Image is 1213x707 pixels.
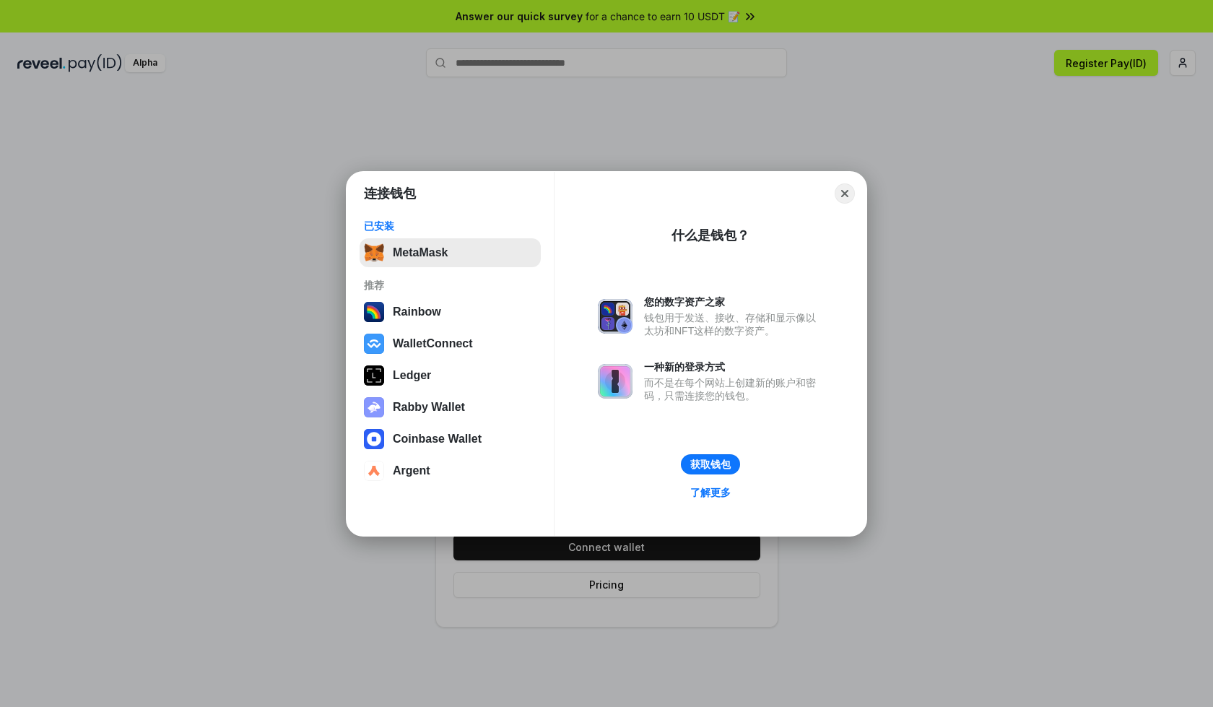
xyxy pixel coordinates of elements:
[671,227,749,244] div: 什么是钱包？
[393,246,448,259] div: MetaMask
[393,337,473,350] div: WalletConnect
[681,454,740,474] button: 获取钱包
[644,360,823,373] div: 一种新的登录方式
[690,486,731,499] div: 了解更多
[360,393,541,422] button: Rabby Wallet
[360,238,541,267] button: MetaMask
[393,401,465,414] div: Rabby Wallet
[360,329,541,358] button: WalletConnect
[364,461,384,481] img: svg+xml,%3Csvg%20width%3D%2228%22%20height%3D%2228%22%20viewBox%3D%220%200%2028%2028%22%20fill%3D...
[598,364,632,399] img: svg+xml,%3Csvg%20xmlns%3D%22http%3A%2F%2Fwww.w3.org%2F2000%2Fsvg%22%20fill%3D%22none%22%20viewBox...
[690,458,731,471] div: 获取钱包
[364,334,384,354] img: svg+xml,%3Csvg%20width%3D%2228%22%20height%3D%2228%22%20viewBox%3D%220%200%2028%2028%22%20fill%3D...
[644,295,823,308] div: 您的数字资产之家
[393,369,431,382] div: Ledger
[364,243,384,263] img: svg+xml,%3Csvg%20fill%3D%22none%22%20height%3D%2233%22%20viewBox%3D%220%200%2035%2033%22%20width%...
[364,279,536,292] div: 推荐
[364,365,384,386] img: svg+xml,%3Csvg%20xmlns%3D%22http%3A%2F%2Fwww.w3.org%2F2000%2Fsvg%22%20width%3D%2228%22%20height%3...
[393,433,482,446] div: Coinbase Wallet
[364,185,416,202] h1: 连接钱包
[360,456,541,485] button: Argent
[364,397,384,417] img: svg+xml,%3Csvg%20xmlns%3D%22http%3A%2F%2Fwww.w3.org%2F2000%2Fsvg%22%20fill%3D%22none%22%20viewBox...
[364,429,384,449] img: svg+xml,%3Csvg%20width%3D%2228%22%20height%3D%2228%22%20viewBox%3D%220%200%2028%2028%22%20fill%3D...
[598,299,632,334] img: svg+xml,%3Csvg%20xmlns%3D%22http%3A%2F%2Fwww.w3.org%2F2000%2Fsvg%22%20fill%3D%22none%22%20viewBox...
[364,302,384,322] img: svg+xml,%3Csvg%20width%3D%22120%22%20height%3D%22120%22%20viewBox%3D%220%200%20120%20120%22%20fil...
[393,305,441,318] div: Rainbow
[835,183,855,204] button: Close
[644,311,823,337] div: 钱包用于发送、接收、存储和显示像以太坊和NFT这样的数字资产。
[393,464,430,477] div: Argent
[644,376,823,402] div: 而不是在每个网站上创建新的账户和密码，只需连接您的钱包。
[360,361,541,390] button: Ledger
[360,298,541,326] button: Rainbow
[364,220,536,233] div: 已安装
[360,425,541,454] button: Coinbase Wallet
[682,483,739,502] a: 了解更多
